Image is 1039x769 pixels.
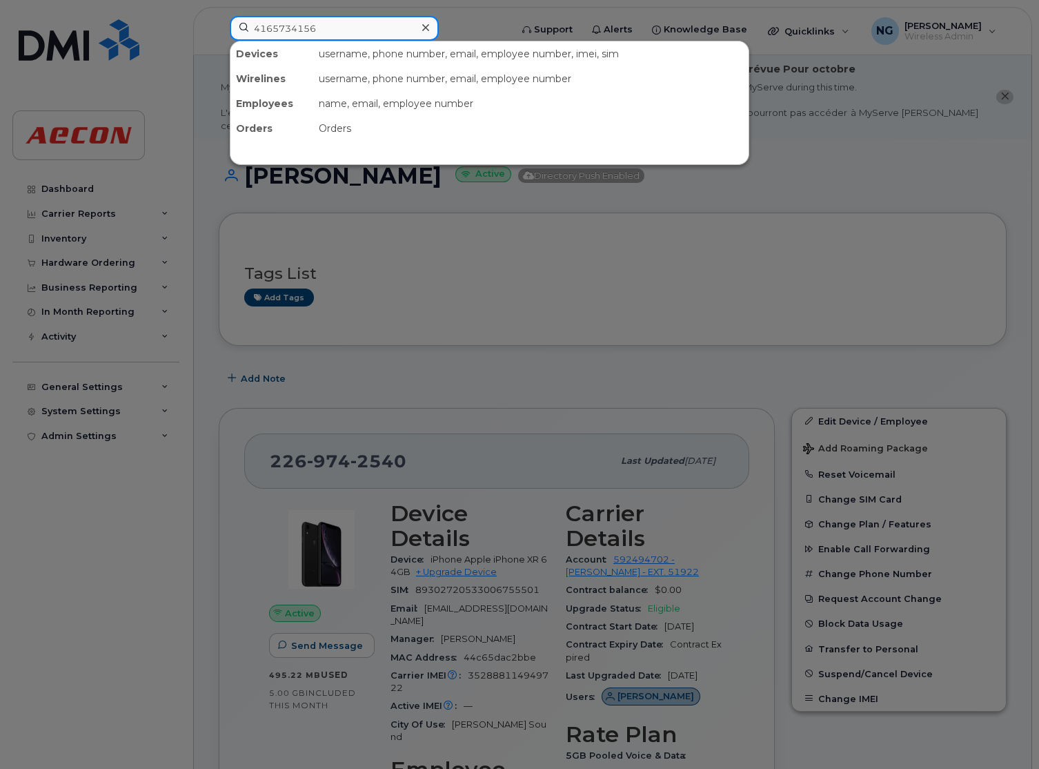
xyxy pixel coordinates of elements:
[230,66,313,91] div: Wirelines
[313,91,749,116] div: name, email, employee number
[313,116,749,141] div: Orders
[313,41,749,66] div: username, phone number, email, employee number, imei, sim
[230,116,313,141] div: Orders
[230,91,313,116] div: Employees
[313,66,749,91] div: username, phone number, email, employee number
[230,41,313,66] div: Devices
